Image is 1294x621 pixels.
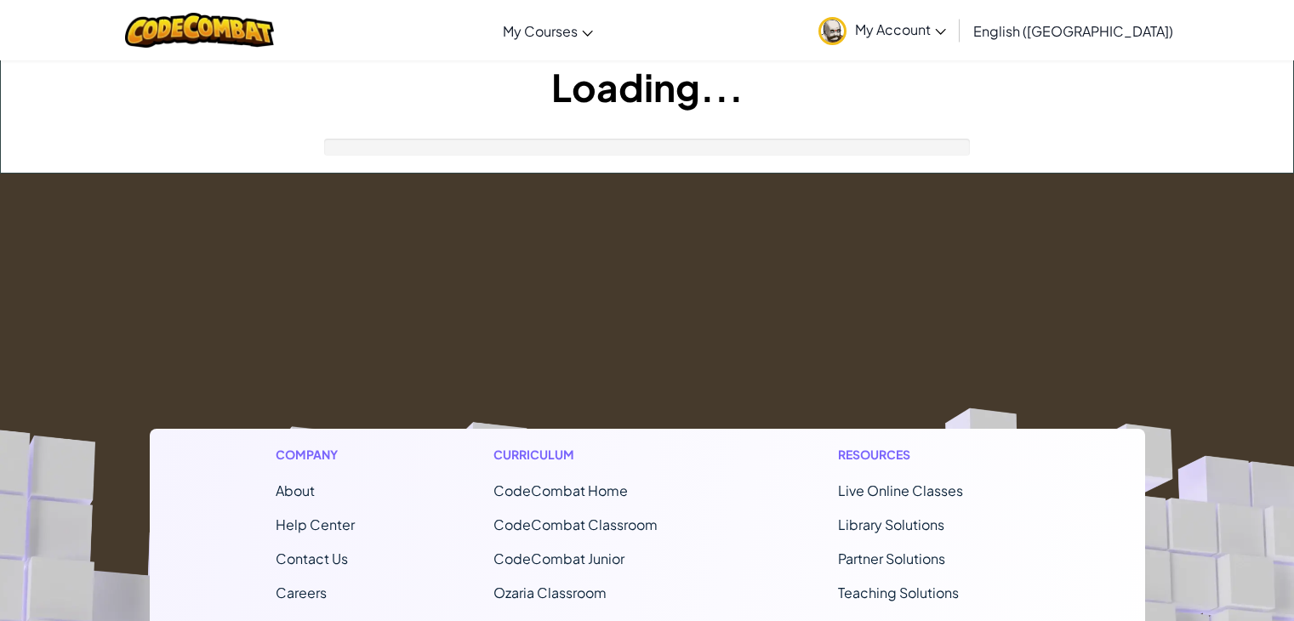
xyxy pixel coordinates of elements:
a: Help Center [276,516,355,533]
img: avatar [818,17,847,45]
span: Contact Us [276,550,348,567]
a: About [276,481,315,499]
a: Library Solutions [838,516,944,533]
h1: Loading... [1,60,1293,113]
h1: Resources [838,446,1019,464]
h1: Company [276,446,355,464]
span: My Account [855,20,946,38]
img: CodeCombat logo [125,13,274,48]
span: My Courses [503,22,578,40]
h1: Curriculum [493,446,699,464]
a: Teaching Solutions [838,584,959,601]
a: English ([GEOGRAPHIC_DATA]) [965,8,1182,54]
a: Careers [276,584,327,601]
a: Live Online Classes [838,481,963,499]
span: English ([GEOGRAPHIC_DATA]) [973,22,1173,40]
span: CodeCombat Home [493,481,628,499]
a: CodeCombat Junior [493,550,624,567]
a: My Courses [494,8,601,54]
a: Partner Solutions [838,550,945,567]
a: My Account [810,3,955,57]
a: CodeCombat Classroom [493,516,658,533]
a: Ozaria Classroom [493,584,607,601]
